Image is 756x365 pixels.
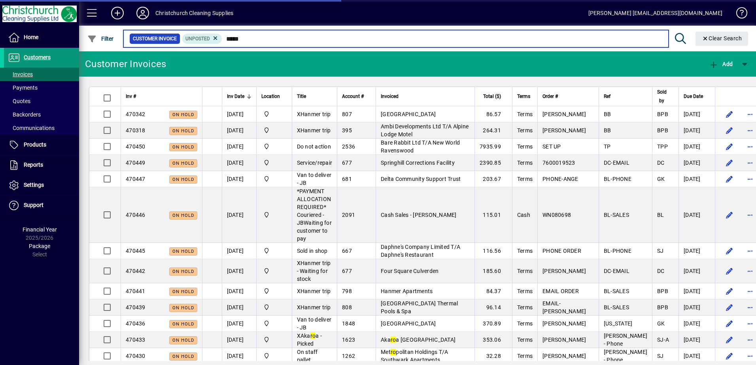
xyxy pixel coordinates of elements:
[542,320,586,327] span: [PERSON_NAME]
[542,300,586,314] span: EMAIL-[PERSON_NAME]
[604,304,629,310] span: BL-SALES
[474,348,512,364] td: 32.28
[542,288,579,294] span: EMAIL ORDER
[657,127,668,134] span: BPB
[126,320,146,327] span: 470436
[542,92,594,101] div: Order #
[342,320,355,327] span: 1848
[24,162,43,168] span: Reports
[182,34,222,44] mat-chip: Customer Invoice Status: Unposted
[723,156,736,169] button: Edit
[126,143,146,150] span: 470450
[297,260,331,282] span: XHanmer trip - Waiting for stock
[723,245,736,257] button: Edit
[261,335,287,344] span: Christchurch Cleaning Supplies Ltd
[381,337,455,343] span: Aka a [GEOGRAPHIC_DATA]
[4,108,79,121] a: Backorders
[604,160,629,166] span: DC-EMAIL
[342,304,352,310] span: 808
[542,268,586,274] span: [PERSON_NAME]
[342,111,352,117] span: 807
[707,57,735,71] button: Add
[297,92,306,101] span: Title
[483,92,501,101] span: Total ($)
[679,106,715,122] td: [DATE]
[172,249,194,254] span: On hold
[261,287,287,295] span: Christchurch Cleaning Supplies Ltd
[8,98,30,104] span: Quotes
[657,143,668,150] span: TPP
[474,155,512,171] td: 2390.85
[474,122,512,139] td: 264.31
[126,353,146,359] span: 470430
[604,212,629,218] span: BL-SALES
[604,349,647,363] span: [PERSON_NAME] - Phone
[8,71,33,77] span: Invoices
[542,143,561,150] span: SET UP
[604,92,647,101] div: Ref
[381,160,455,166] span: Springhill Corrections Facility
[657,288,668,294] span: BPB
[391,349,396,355] em: ro
[4,175,79,195] a: Settings
[126,160,146,166] span: 470449
[297,92,333,101] div: Title
[474,106,512,122] td: 86.57
[684,92,703,101] span: Due Date
[4,94,79,108] a: Quotes
[172,322,194,327] span: On hold
[679,299,715,316] td: [DATE]
[517,320,533,327] span: Terms
[517,127,533,134] span: Terms
[679,316,715,332] td: [DATE]
[679,259,715,283] td: [DATE]
[4,81,79,94] a: Payments
[604,143,611,150] span: TP
[85,58,166,70] div: Customer Invoices
[723,173,736,185] button: Edit
[342,92,364,101] span: Account #
[172,145,194,150] span: On hold
[723,209,736,221] button: Edit
[105,6,130,20] button: Add
[604,92,610,101] span: Ref
[222,171,256,187] td: [DATE]
[261,267,287,275] span: Christchurch Cleaning Supplies Ltd
[172,177,194,182] span: On hold
[4,135,79,155] a: Products
[261,246,287,255] span: Christchurch Cleaning Supplies Ltd
[342,353,355,359] span: 1262
[126,288,146,294] span: 470441
[517,92,530,101] span: Terms
[679,348,715,364] td: [DATE]
[381,92,470,101] div: Invoiced
[604,268,629,274] span: DC-EMAIL
[126,337,146,343] span: 470433
[24,54,51,60] span: Customers
[297,248,328,254] span: Sold in shop
[391,337,396,343] em: ro
[172,269,194,274] span: On hold
[657,160,665,166] span: DC
[730,2,746,27] a: Knowledge Base
[604,248,631,254] span: BL-PHONE
[342,176,352,182] span: 681
[222,299,256,316] td: [DATE]
[381,244,460,258] span: Daphne's Company Limited T/A Daphne's Restaurant
[126,304,146,310] span: 470439
[657,88,674,105] div: Sold by
[172,289,194,294] span: On hold
[723,317,736,330] button: Edit
[126,92,136,101] span: Inv #
[126,92,197,101] div: Inv #
[684,92,710,101] div: Due Date
[517,288,533,294] span: Terms
[723,333,736,346] button: Edit
[474,243,512,259] td: 116.56
[310,333,316,339] em: ro
[261,303,287,312] span: Christchurch Cleaning Supplies Ltd
[222,259,256,283] td: [DATE]
[23,226,57,233] span: Financial Year
[227,92,244,101] span: Inv Date
[702,35,742,41] span: Clear Search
